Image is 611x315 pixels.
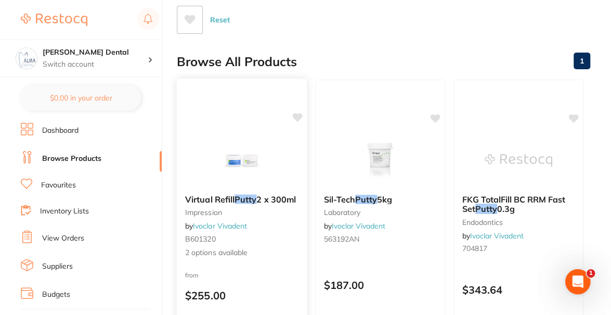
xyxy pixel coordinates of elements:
img: Sil-Tech Putty 5kg [346,134,414,186]
p: $343.64 [462,284,575,296]
img: Virtual Refill Putty 2 x 300ml [207,133,276,186]
b: Sil-Tech Putty 5kg [324,195,436,204]
img: FKG TotalFill BC RRM Fast Set Putty 0.3g [485,134,552,186]
b: Virtual Refill Putty 2 x 300ml [185,194,298,204]
b: FKG TotalFill BC RRM Fast Set Putty 0.3g [462,195,575,214]
span: by [185,221,247,231]
small: endodontics [462,218,575,226]
span: 2 x 300ml [256,194,296,204]
em: Putty [355,194,377,205]
span: from [185,271,199,279]
a: 1 [574,51,590,71]
span: 563192AN [324,234,359,244]
button: Reset [207,6,233,34]
a: Suppliers [42,261,73,272]
a: Budgets [42,289,70,300]
span: 704817 [462,244,487,253]
span: by [462,231,524,241]
span: B601320 [185,234,216,244]
em: Putty [475,204,497,214]
span: by [324,221,385,231]
span: FKG TotalFill BC RRM Fast Set [462,194,565,214]
h2: Browse All Products [177,55,297,69]
button: $0.00 in your order [21,85,141,110]
img: Alma Dental [16,48,37,69]
small: laboratory [324,208,436,217]
span: Sil-Tech [324,194,355,205]
a: Favourites [41,180,76,191]
a: Inventory Lists [40,206,89,217]
a: Dashboard [42,125,79,136]
span: 1 [587,269,595,278]
img: Restocq Logo [21,14,87,26]
em: Putty [235,194,256,204]
span: 5kg [377,194,392,205]
a: Restocq Logo [21,8,87,32]
small: impression [185,208,298,217]
span: Virtual Refill [185,194,235,204]
p: $255.00 [185,289,298,301]
a: Ivoclar Vivadent [470,231,524,241]
span: 0.3g [497,204,515,214]
a: Ivoclar Vivadent [193,221,247,231]
p: Switch account [43,59,148,70]
p: $187.00 [324,279,436,291]
a: Browse Products [42,154,101,164]
a: Ivoclar Vivadent [332,221,385,231]
h4: Alma Dental [43,47,148,58]
iframe: Intercom live chat [565,269,590,294]
a: View Orders [42,233,84,244]
span: 2 options available [185,247,298,258]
